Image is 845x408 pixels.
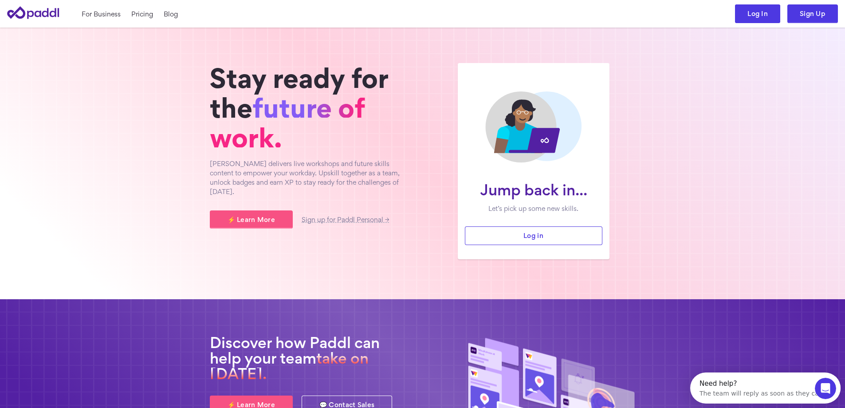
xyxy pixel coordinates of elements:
[690,372,841,404] iframe: Intercom live chat discovery launcher
[210,98,365,147] span: future of work.
[210,335,414,382] h2: Discover how Paddl can help your team
[472,204,595,213] p: Let’s pick up some new skills.
[4,4,159,28] div: Open Intercom Messenger
[735,4,780,23] a: Log In
[787,4,838,23] a: Sign Up
[82,9,121,19] a: For Business
[302,217,389,223] a: Sign up for Paddl Personal →
[472,182,595,198] h1: Jump back in...
[131,9,153,19] a: Pricing
[465,226,602,245] a: Log in
[210,159,414,196] p: [PERSON_NAME] delivers live workshops and future skills content to empower your workday. Upskill ...
[164,9,178,19] a: Blog
[815,378,836,399] iframe: Intercom live chat
[210,210,293,229] a: ⚡ Learn More
[9,15,133,24] div: The team will reply as soon as they can
[9,8,133,15] div: Need help?
[210,63,414,153] h1: Stay ready for the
